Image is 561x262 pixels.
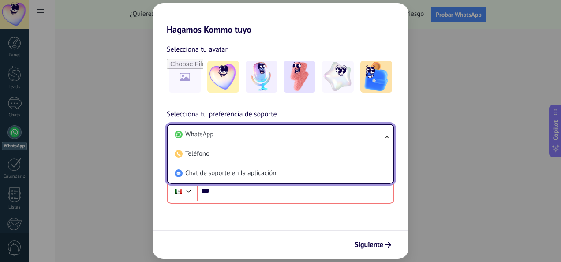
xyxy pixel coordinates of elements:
[185,150,209,158] span: Teléfono
[170,182,187,200] div: Mexico: + 52
[284,61,315,93] img: -3.jpeg
[322,61,354,93] img: -4.jpeg
[351,237,395,252] button: Siguiente
[185,130,213,139] span: WhatsApp
[185,169,276,178] span: Chat de soporte en la aplicación
[153,3,408,35] h2: Hagamos Kommo tuyo
[360,61,392,93] img: -5.jpeg
[355,242,383,248] span: Siguiente
[167,109,277,120] span: Selecciona tu preferencia de soporte
[246,61,277,93] img: -2.jpeg
[167,44,228,55] span: Selecciona tu avatar
[207,61,239,93] img: -1.jpeg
